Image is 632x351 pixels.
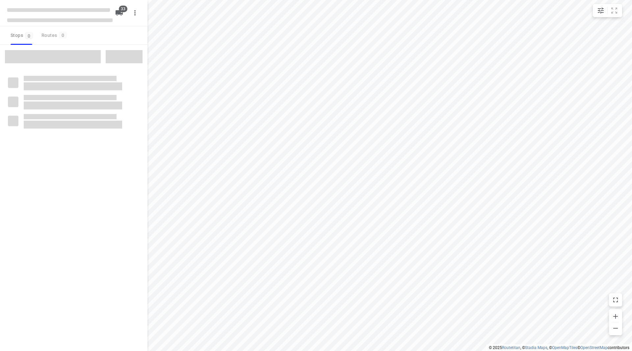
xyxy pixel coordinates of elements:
a: OpenStreetMap [580,345,608,350]
a: Routetitan [502,345,520,350]
div: small contained button group [593,4,622,17]
a: OpenMapTiles [552,345,577,350]
li: © 2025 , © , © © contributors [489,345,629,350]
a: Stadia Maps [525,345,547,350]
button: Map settings [594,4,607,17]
